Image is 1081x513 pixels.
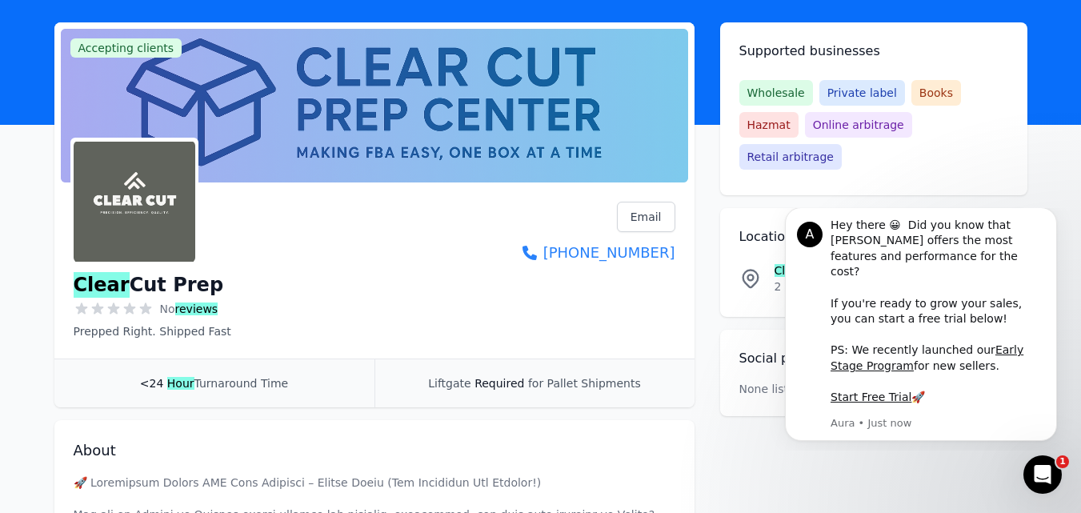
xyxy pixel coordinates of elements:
span: Turnaround Time [167,377,288,390]
span: Hazmat [739,112,799,138]
div: Hey there 😀 Did you know that [PERSON_NAME] offers the most features and performance for the cost... [70,10,284,198]
mark: reviews [175,303,218,315]
a: Email [617,202,675,232]
span: Retail arbitrage [739,144,842,170]
h2: Locations [739,227,1008,246]
span: Private label [819,80,905,106]
h2: About [74,439,675,462]
span: Accepting clients [70,38,182,58]
a: [PHONE_NUMBER] [522,242,675,264]
div: Profile image for Aura [36,14,62,39]
mark: Clear [74,272,130,298]
div: Message content [70,10,284,206]
p: None listed. [739,381,807,397]
span: Online arbitrage [805,112,912,138]
span: Wholesale [739,80,813,106]
span: Required [474,377,524,390]
h1: Cut Prep [74,272,224,298]
mark: Hour [167,377,194,390]
span: No [160,301,218,317]
h2: Supported businesses [739,42,1008,61]
span: Liftgate [428,377,470,390]
a: Start Free Trial [70,182,150,195]
span: 1 [1056,455,1069,468]
span: Books [911,80,961,106]
span: for Pallet Shipments [528,377,641,390]
h2: Social profiles [739,349,1008,368]
iframe: Intercom notifications message [761,208,1081,451]
p: Prepped Right. Shipped Fast [74,323,231,339]
span: <24 [140,377,164,390]
img: Clear Cut Prep [74,141,195,263]
b: 🚀 [150,182,164,195]
p: Message from Aura, sent Just now [70,208,284,222]
iframe: Intercom live chat [1023,455,1062,494]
